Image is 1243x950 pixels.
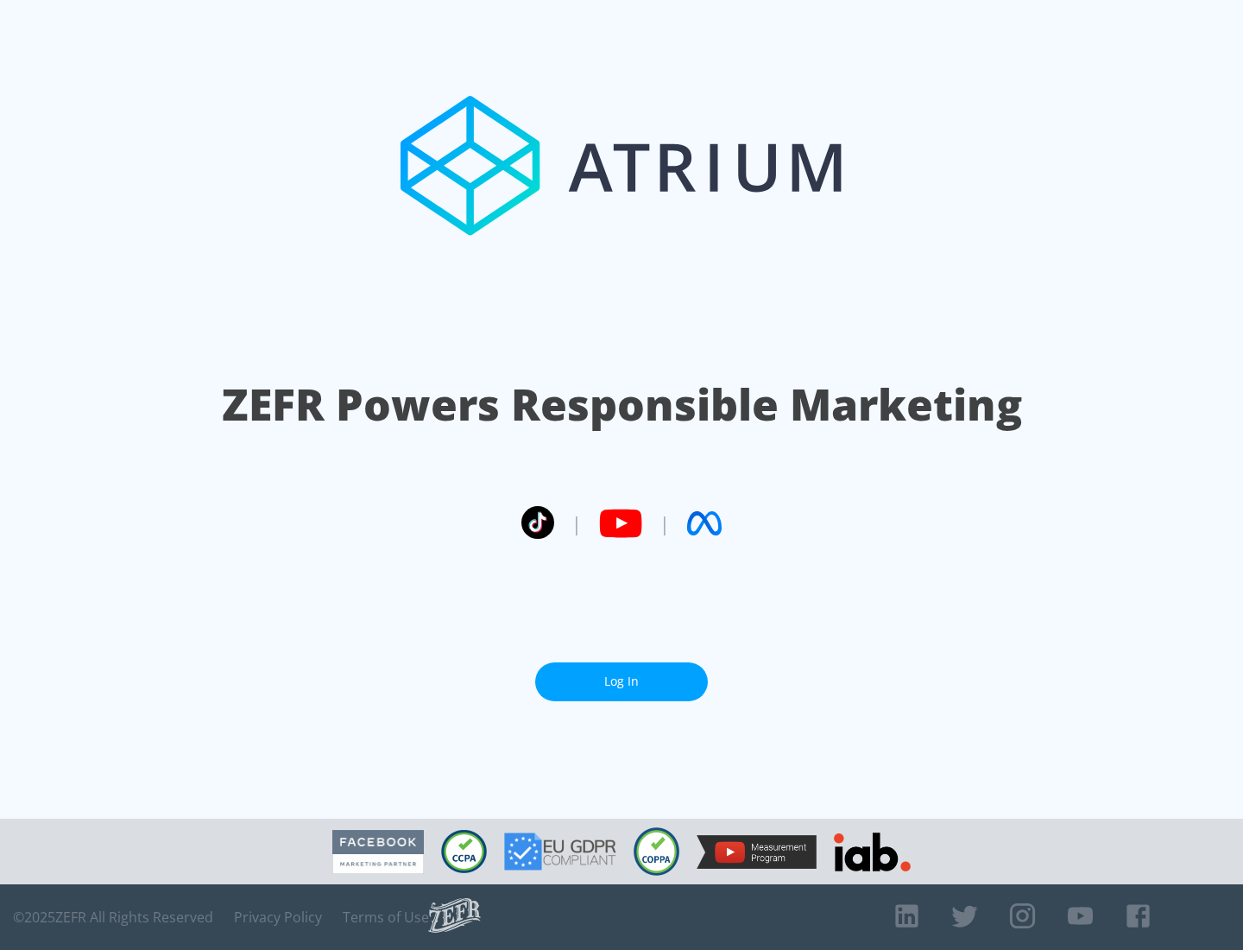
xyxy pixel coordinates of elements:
span: | [571,510,582,536]
img: COPPA Compliant [634,827,679,876]
span: | [659,510,670,536]
span: © 2025 ZEFR All Rights Reserved [13,909,213,926]
img: GDPR Compliant [504,833,616,871]
a: Log In [535,662,708,701]
img: CCPA Compliant [441,830,487,873]
h1: ZEFR Powers Responsible Marketing [222,375,1022,434]
a: Terms of Use [343,909,429,926]
img: Facebook Marketing Partner [332,830,424,874]
img: IAB [834,833,911,871]
img: YouTube Measurement Program [697,835,817,869]
a: Privacy Policy [234,909,322,926]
